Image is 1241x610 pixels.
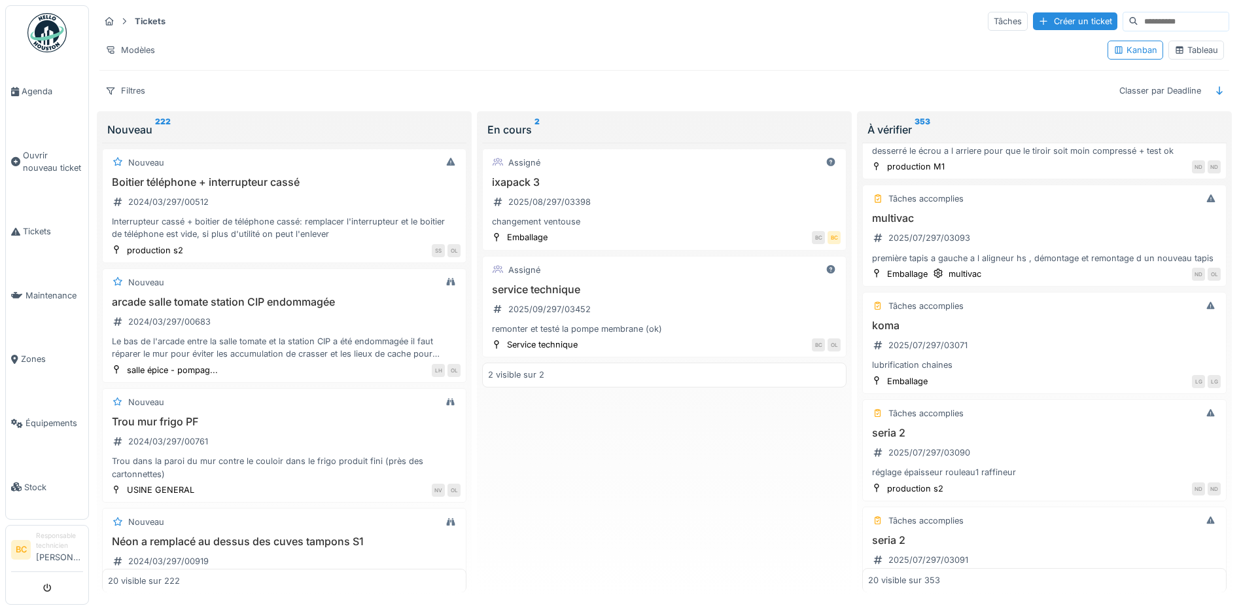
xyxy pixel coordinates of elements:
[127,484,194,496] div: USINE GENERAL
[128,156,164,169] div: Nouveau
[108,455,461,480] div: Trou dans la paroi du mur contre le couloir dans le frigo produit fini (près des cartonnettes)
[488,323,841,335] div: remonter et testé la pompe membrane (ok)
[1208,375,1221,388] div: LG
[915,122,930,137] sup: 353
[155,122,171,137] sup: 222
[488,368,544,381] div: 2 visible sur 2
[887,375,928,387] div: Emballage
[488,176,841,188] h3: ixapack 3
[868,534,1221,547] h3: seria 2
[812,231,825,244] div: BC
[1192,160,1205,173] div: ND
[1192,482,1205,495] div: ND
[23,225,83,238] span: Tickets
[128,555,209,567] div: 2024/03/297/00919
[828,231,841,244] div: BC
[36,531,83,569] li: [PERSON_NAME]
[6,264,88,328] a: Maintenance
[828,338,841,351] div: OL
[488,215,841,228] div: changement ventouse
[888,339,968,351] div: 2025/07/297/03071
[26,417,83,429] span: Équipements
[949,268,981,280] div: multivac
[508,196,591,208] div: 2025/08/297/03398
[26,289,83,302] span: Maintenance
[6,200,88,264] a: Tickets
[432,484,445,497] div: NV
[1113,44,1157,56] div: Kanban
[1192,375,1205,388] div: LG
[507,231,548,243] div: Emballage
[108,296,461,308] h3: arcade salle tomate station CIP endommagée
[99,41,161,60] div: Modèles
[128,276,164,289] div: Nouveau
[128,516,164,528] div: Nouveau
[127,244,183,257] div: production s2
[447,364,461,377] div: OL
[128,396,164,408] div: Nouveau
[11,531,83,572] a: BC Responsable technicien[PERSON_NAME]
[108,416,461,428] h3: Trou mur frigo PF
[888,514,964,527] div: Tâches accomplies
[1033,12,1117,30] div: Créer un ticket
[887,268,928,280] div: Emballage
[108,215,461,240] div: Interrupteur cassé + boitier de téléphone cassé: remplacer l'interrupteur et le boitier de téléph...
[1174,44,1218,56] div: Tableau
[128,315,211,328] div: 2024/03/297/00683
[887,482,943,495] div: production s2
[1208,160,1221,173] div: ND
[6,391,88,456] a: Équipements
[128,435,208,448] div: 2024/03/297/00761
[988,12,1028,31] div: Tâches
[108,335,461,360] div: Le bas de l'arcade entre la salle tomate et la station CIP a été endommagée il faut réparer le mu...
[432,364,445,377] div: LH
[868,252,1221,264] div: première tapis a gauche a l aligneur hs , démontage et remontage d un nouveau tapis
[887,160,945,173] div: production M1
[130,15,171,27] strong: Tickets
[508,156,540,169] div: Assigné
[508,264,540,276] div: Assigné
[487,122,841,137] div: En cours
[23,149,83,174] span: Ouvrir nouveau ticket
[868,132,1221,156] div: le tiroi de dosage bloque , de se fait le mouvement se fait pas correctement, j ai desserré le éc...
[447,484,461,497] div: OL
[868,574,940,586] div: 20 visible sur 353
[6,455,88,519] a: Stock
[6,327,88,391] a: Zones
[24,481,83,493] span: Stock
[868,466,1221,478] div: réglage épaisseur rouleau1 raffineur
[868,319,1221,332] h3: koma
[534,122,540,137] sup: 2
[108,535,461,548] h3: Néon a remplacé au dessus des cuves tampons S1
[1208,268,1221,281] div: OL
[888,300,964,312] div: Tâches accomplies
[868,427,1221,439] h3: seria 2
[107,122,461,137] div: Nouveau
[432,244,445,257] div: SS
[108,574,180,586] div: 20 visible sur 222
[108,176,461,188] h3: Boitier téléphone + interrupteur cassé
[6,60,88,124] a: Agenda
[812,338,825,351] div: BC
[36,531,83,551] div: Responsable technicien
[447,244,461,257] div: OL
[868,212,1221,224] h3: multivac
[99,81,151,100] div: Filtres
[22,85,83,98] span: Agenda
[6,124,88,200] a: Ouvrir nouveau ticket
[508,303,591,315] div: 2025/09/297/03452
[888,446,970,459] div: 2025/07/297/03090
[127,364,218,376] div: salle épice - pompag...
[1113,81,1207,100] div: Classer par Deadline
[11,540,31,560] li: BC
[128,196,209,208] div: 2024/03/297/00512
[867,122,1221,137] div: À vérifier
[888,192,964,205] div: Tâches accomplies
[888,232,970,244] div: 2025/07/297/03093
[507,338,578,351] div: Service technique
[21,353,83,365] span: Zones
[888,554,968,566] div: 2025/07/297/03091
[868,359,1221,371] div: lubrification chaines
[27,13,67,52] img: Badge_color-CXgf-gQk.svg
[1192,268,1205,281] div: ND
